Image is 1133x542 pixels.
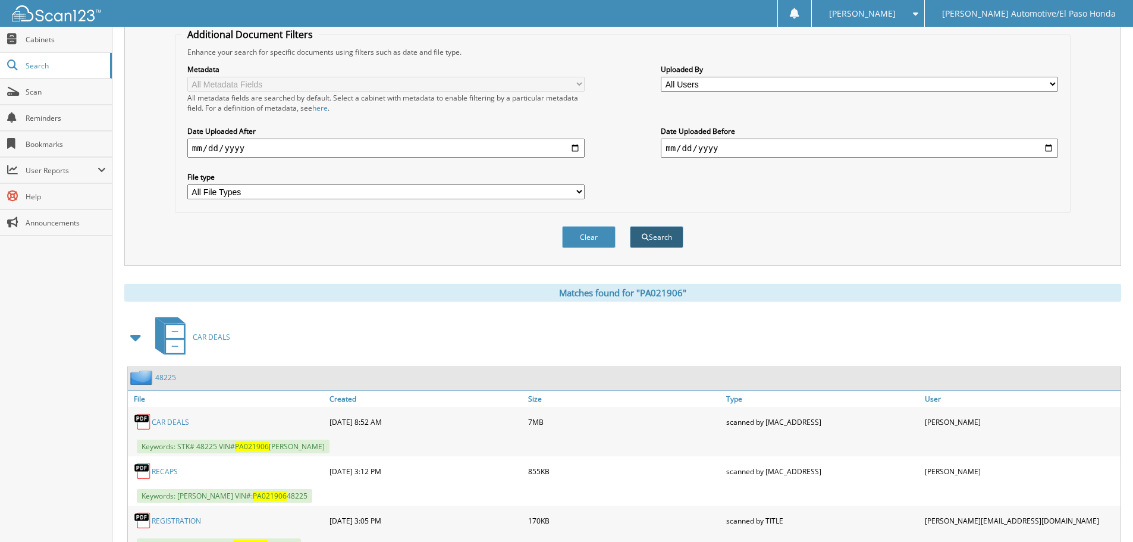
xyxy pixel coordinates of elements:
[661,139,1058,158] input: end
[128,391,327,407] a: File
[922,410,1121,434] div: [PERSON_NAME]
[137,489,312,503] span: Keywords: [PERSON_NAME] VIN#: 48225
[26,35,106,45] span: Cabinets
[327,391,525,407] a: Created
[723,459,922,483] div: scanned by [MAC_ADDRESS]
[130,370,155,385] img: folder2.png
[152,466,178,477] a: RECAPS
[327,509,525,532] div: [DATE] 3:05 PM
[152,516,201,526] a: REGISTRATION
[525,410,724,434] div: 7MB
[922,509,1121,532] div: [PERSON_NAME] [EMAIL_ADDRESS][DOMAIN_NAME]
[327,459,525,483] div: [DATE] 3:12 PM
[312,103,328,113] a: here
[134,462,152,480] img: PDF.png
[26,218,106,228] span: Announcements
[723,391,922,407] a: Type
[134,413,152,431] img: PDF.png
[1074,485,1133,542] iframe: Chat Widget
[829,10,896,17] span: [PERSON_NAME]
[152,417,189,427] a: CAR DEALS
[525,459,724,483] div: 855KB
[181,28,319,41] legend: Additional Document Filters
[148,314,230,361] a: CAR DEALS
[12,5,101,21] img: scan123-logo-white.svg
[137,440,329,453] span: Keywords: STK# 48225 VIN# [PERSON_NAME]
[187,172,585,182] label: File type
[26,192,106,202] span: Help
[134,512,152,530] img: PDF.png
[26,87,106,97] span: Scan
[26,61,104,71] span: Search
[124,284,1121,302] div: Matches found for "PA021906"
[942,10,1116,17] span: [PERSON_NAME] Automotive/El Paso Honda
[525,509,724,532] div: 170KB
[922,459,1121,483] div: [PERSON_NAME]
[327,410,525,434] div: [DATE] 8:52 AM
[26,139,106,149] span: Bookmarks
[155,372,176,383] a: 48225
[562,226,616,248] button: Clear
[253,491,287,501] span: PA021906
[187,93,585,113] div: All metadata fields are searched by default. Select a cabinet with metadata to enable filtering b...
[187,126,585,136] label: Date Uploaded After
[26,113,106,123] span: Reminders
[630,226,683,248] button: Search
[181,47,1064,57] div: Enhance your search for specific documents using filters such as date and file type.
[26,165,98,176] span: User Reports
[723,410,922,434] div: scanned by [MAC_ADDRESS]
[235,441,269,452] span: PA021906
[525,391,724,407] a: Size
[661,126,1058,136] label: Date Uploaded Before
[723,509,922,532] div: scanned by TITLE
[661,64,1058,74] label: Uploaded By
[187,64,585,74] label: Metadata
[187,139,585,158] input: start
[193,332,230,342] span: CAR DEALS
[922,391,1121,407] a: User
